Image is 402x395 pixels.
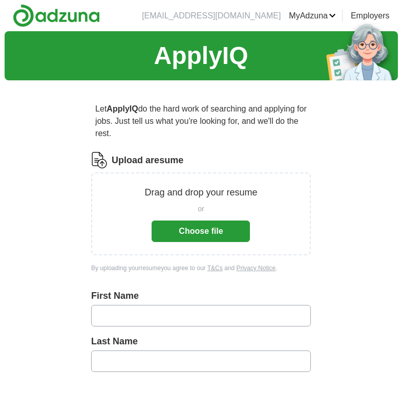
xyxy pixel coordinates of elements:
[91,264,311,273] div: By uploading your resume you agree to our and .
[152,221,250,242] button: Choose file
[198,204,204,214] span: or
[91,152,108,168] img: CV Icon
[91,289,311,303] label: First Name
[13,4,100,27] img: Adzuna logo
[154,37,248,74] h1: ApplyIQ
[144,186,257,200] p: Drag and drop your resume
[351,10,390,22] a: Employers
[91,99,311,144] p: Let do the hard work of searching and applying for jobs. Just tell us what you're looking for, an...
[289,10,336,22] a: MyAdzuna
[207,265,223,272] a: T&Cs
[142,10,281,22] li: [EMAIL_ADDRESS][DOMAIN_NAME]
[107,104,138,113] strong: ApplyIQ
[236,265,276,272] a: Privacy Notice
[112,153,183,167] label: Upload a resume
[91,335,311,348] label: Last Name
